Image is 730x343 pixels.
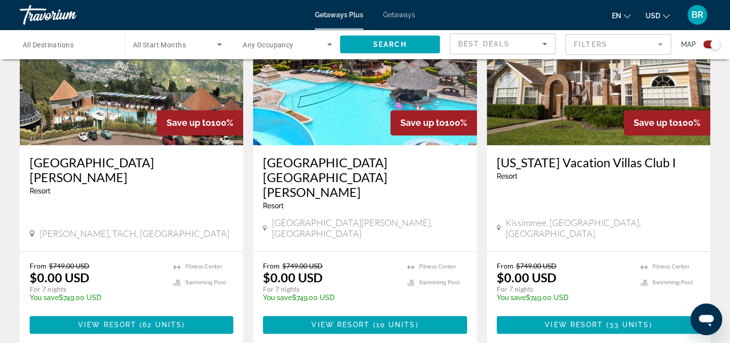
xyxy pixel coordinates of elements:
[30,285,164,294] p: For 7 nights
[612,12,621,20] span: en
[652,264,689,270] span: Fitness Center
[506,217,700,239] span: Kissimmee, [GEOGRAPHIC_DATA], [GEOGRAPHIC_DATA]
[78,321,136,329] span: View Resort
[383,11,415,19] a: Getaways
[497,270,557,285] p: $0.00 USD
[691,10,703,20] span: BR
[565,34,671,55] button: Filter
[612,8,631,23] button: Change language
[376,321,416,329] span: 10 units
[243,41,294,49] span: Any Occupancy
[263,270,323,285] p: $0.00 USD
[30,155,233,185] a: [GEOGRAPHIC_DATA][PERSON_NAME]
[497,172,517,180] span: Resort
[49,262,89,270] span: $749.00 USD
[370,321,418,329] span: ( )
[311,321,370,329] span: View Resort
[167,117,211,128] span: Save up to
[497,285,631,294] p: For 7 nights
[30,294,164,302] p: $749.00 USD
[645,12,660,20] span: USD
[30,316,233,334] button: View Resort(62 units)
[263,155,467,199] a: [GEOGRAPHIC_DATA] [GEOGRAPHIC_DATA][PERSON_NAME]
[390,110,477,135] div: 100%
[30,294,59,302] span: You save
[263,285,397,294] p: For 7 nights
[133,41,186,49] span: All Start Months
[458,38,547,50] mat-select: Sort by
[497,316,700,334] button: View Resort(33 units)
[603,321,652,329] span: ( )
[400,117,445,128] span: Save up to
[609,321,649,329] span: 33 units
[30,262,46,270] span: From
[419,264,456,270] span: Fitness Center
[685,4,710,25] button: User Menu
[23,41,74,49] span: All Destinations
[690,304,722,335] iframe: Button to launch messaging window
[497,294,526,302] span: You save
[263,316,467,334] button: View Resort(10 units)
[645,8,670,23] button: Change currency
[185,279,226,286] span: Swimming Pool
[315,11,363,19] a: Getaways Plus
[20,2,119,28] a: Travorium
[185,264,222,270] span: Fitness Center
[340,36,440,53] button: Search
[263,294,292,302] span: You save
[30,187,50,195] span: Resort
[681,38,696,51] span: Map
[136,321,185,329] span: ( )
[419,279,460,286] span: Swimming Pool
[458,40,510,48] span: Best Deals
[652,279,693,286] span: Swimming Pool
[516,262,557,270] span: $749.00 USD
[142,321,182,329] span: 62 units
[545,321,603,329] span: View Resort
[40,228,229,239] span: [PERSON_NAME], TACH, [GEOGRAPHIC_DATA]
[634,117,678,128] span: Save up to
[263,262,280,270] span: From
[282,262,323,270] span: $749.00 USD
[373,40,407,48] span: Search
[624,110,710,135] div: 100%
[497,294,631,302] p: $749.00 USD
[497,155,700,170] a: [US_STATE] Vacation Villas Club I
[30,270,89,285] p: $0.00 USD
[272,217,467,239] span: [GEOGRAPHIC_DATA][PERSON_NAME], [GEOGRAPHIC_DATA]
[157,110,243,135] div: 100%
[497,262,514,270] span: From
[263,294,397,302] p: $749.00 USD
[263,202,284,210] span: Resort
